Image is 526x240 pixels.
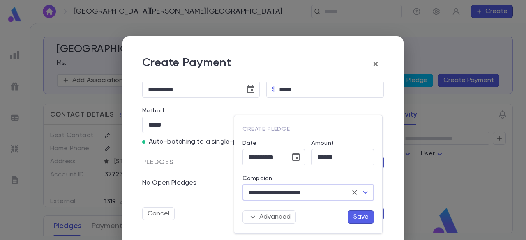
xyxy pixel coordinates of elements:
label: Amount [311,140,334,146]
label: Campaign [242,175,272,182]
button: Clear [349,187,360,198]
button: Save [348,210,374,224]
label: Date [242,140,305,146]
button: Choose date, selected date is Sep 11, 2025 [288,149,304,165]
button: Open [360,187,371,198]
span: Create Pledge [242,126,290,132]
button: Advanced [242,210,296,224]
